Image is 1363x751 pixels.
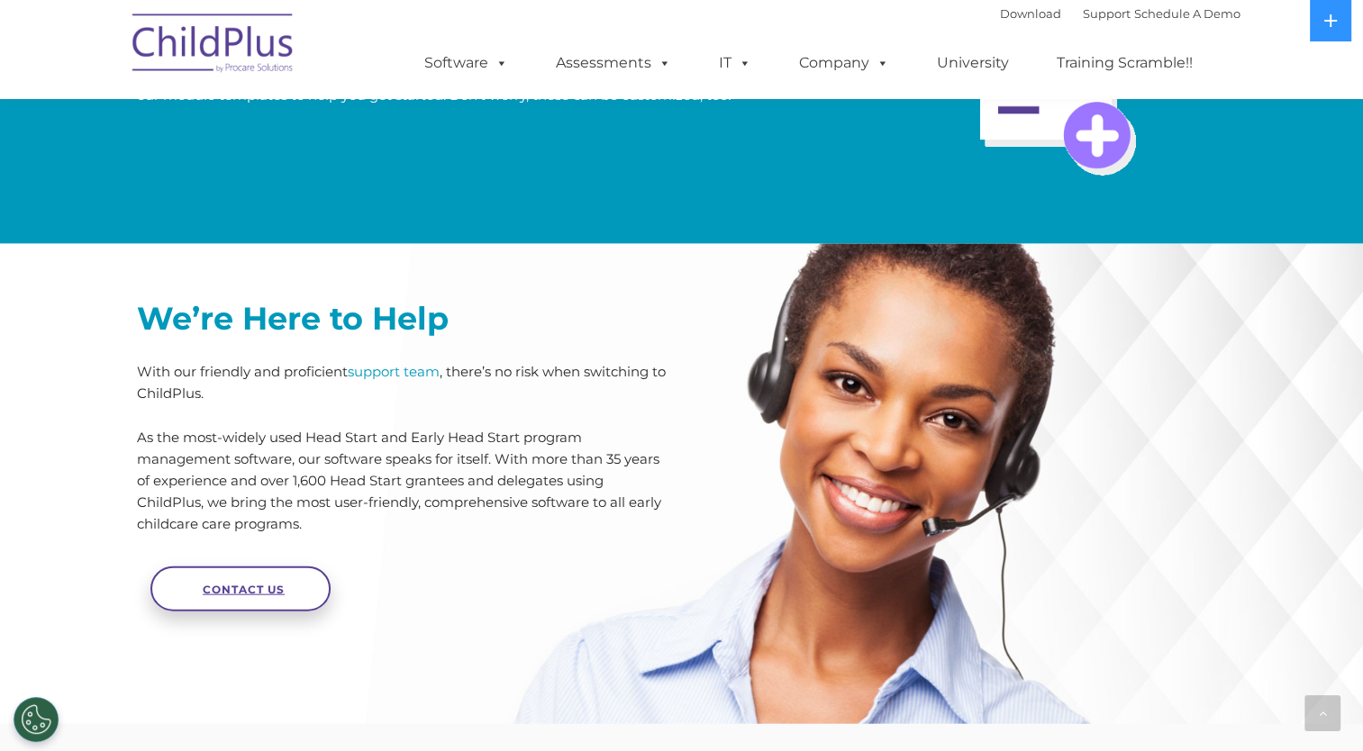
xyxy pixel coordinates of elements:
button: Cookies Settings [14,697,59,742]
a: support team [348,363,440,380]
font: | [1000,6,1240,21]
a: Support [1083,6,1131,21]
img: ChildPlus by Procare Solutions [123,1,304,91]
a: Assessments [538,45,689,81]
strong: We’re Here to Help [137,299,449,338]
p: With our friendly and proficient , there’s no risk when switching to ChildPlus. [137,361,668,404]
a: Company [781,45,907,81]
a: Software [406,45,526,81]
a: Download [1000,6,1061,21]
a: University [919,45,1027,81]
a: IT [701,45,769,81]
a: Training Scramble!! [1039,45,1211,81]
span: Contact Us [203,583,285,596]
a: Contact Us [150,566,331,611]
a: Schedule A Demo [1134,6,1240,21]
p: As the most-widely used Head Start and Early Head Start program management software, our software... [137,427,668,535]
